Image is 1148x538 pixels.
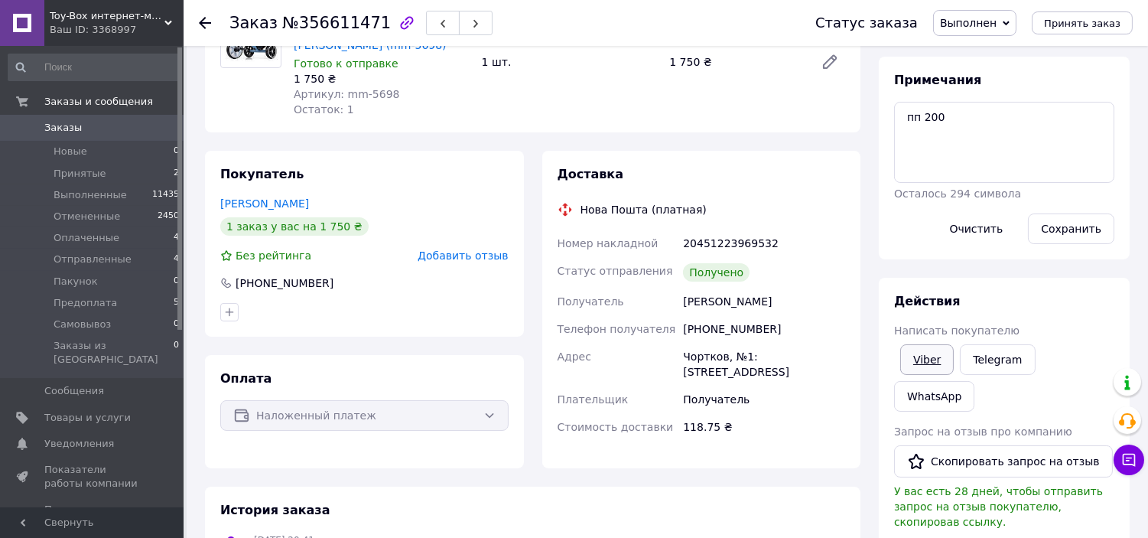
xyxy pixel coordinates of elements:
[54,275,98,289] span: Пакунок
[44,95,153,109] span: Заказы и сообщения
[940,17,997,29] span: Выполнен
[234,276,335,291] div: [PHONE_NUMBER]
[1044,18,1120,29] span: Принять заказ
[558,393,629,406] span: Плательщик
[680,315,848,343] div: [PHONE_NUMBER]
[174,318,179,331] span: 0
[294,103,354,116] span: Остаток: 1
[680,413,848,441] div: 118.75 ₴
[50,9,164,23] span: Toy-Box интернет-магазин детских товаров
[44,503,141,530] span: Панель управления
[220,167,304,181] span: Покупатель
[894,485,1103,528] span: У вас есть 28 дней, чтобы отправить запрос на отзыв покупателю, скопировав ссылку.
[894,73,981,87] span: Примечания
[577,202,711,217] div: Нова Пошта (платная)
[680,343,848,386] div: Чортков, №1: [STREET_ADDRESS]
[558,351,591,363] span: Адрес
[960,344,1035,375] a: Telegram
[174,145,179,158] span: 0
[50,23,184,37] div: Ваш ID: 3368997
[174,167,179,181] span: 2
[418,249,508,262] span: Добавить отзыв
[294,71,470,86] div: 1 750 ₴
[44,121,82,135] span: Заказы
[282,14,391,32] span: №356611471
[44,437,114,451] span: Уведомления
[8,54,180,81] input: Поиск
[152,188,179,202] span: 11435
[44,411,131,425] span: Товары и услуги
[54,167,106,181] span: Принятые
[680,386,848,413] div: Получатель
[220,217,369,236] div: 1 заказ у вас на 1 750 ₴
[54,296,117,310] span: Предоплата
[683,263,750,282] div: Получено
[476,51,664,73] div: 1 шт.
[44,463,141,491] span: Показатели работы компании
[680,230,848,257] div: 20451223969532
[220,371,272,386] span: Оплата
[54,188,127,202] span: Выполненные
[680,288,848,315] div: [PERSON_NAME]
[174,339,179,367] span: 0
[937,214,1016,244] button: Очистить
[815,15,918,31] div: Статус заказа
[220,197,309,210] a: [PERSON_NAME]
[558,295,624,308] span: Получатель
[1032,11,1133,34] button: Принять заказ
[229,14,278,32] span: Заказ
[558,323,676,335] span: Телефон получателя
[894,324,1020,337] span: Написать покупателю
[44,384,104,398] span: Сообщения
[236,249,311,262] span: Без рейтинга
[558,421,674,433] span: Стоимость доставки
[894,426,1072,438] span: Запрос на отзыв про компанию
[174,275,179,289] span: 0
[663,51,808,73] div: 1 750 ₴
[894,381,974,412] a: WhatsApp
[894,102,1114,183] textarea: пп 200
[54,210,120,223] span: Отмененные
[220,503,330,517] span: История заказа
[199,15,211,31] div: Вернуться назад
[894,445,1113,478] button: Скопировать запрос на отзыв
[294,8,447,51] a: Трехколесный велосипед [PERSON_NAME] [PERSON_NAME] (mm-5698)
[815,47,845,77] a: Редактировать
[894,294,961,308] span: Действия
[174,296,179,310] span: 5
[54,145,87,158] span: Новые
[1114,445,1144,475] button: Чат с покупателем
[158,210,179,223] span: 2450
[558,265,673,277] span: Статус отправления
[1028,214,1114,244] button: Сохранить
[294,88,400,100] span: Артикул: mm-5698
[294,57,398,70] span: Готово к отправке
[174,231,179,245] span: 4
[54,339,174,367] span: Заказы из [GEOGRAPHIC_DATA]
[54,253,132,266] span: Отправленные
[54,318,111,331] span: Самовывоз
[900,344,954,375] a: Viber
[558,167,624,181] span: Доставка
[54,231,119,245] span: Оплаченные
[558,237,659,249] span: Номер накладной
[894,187,1021,200] span: Осталось 294 символа
[174,253,179,266] span: 4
